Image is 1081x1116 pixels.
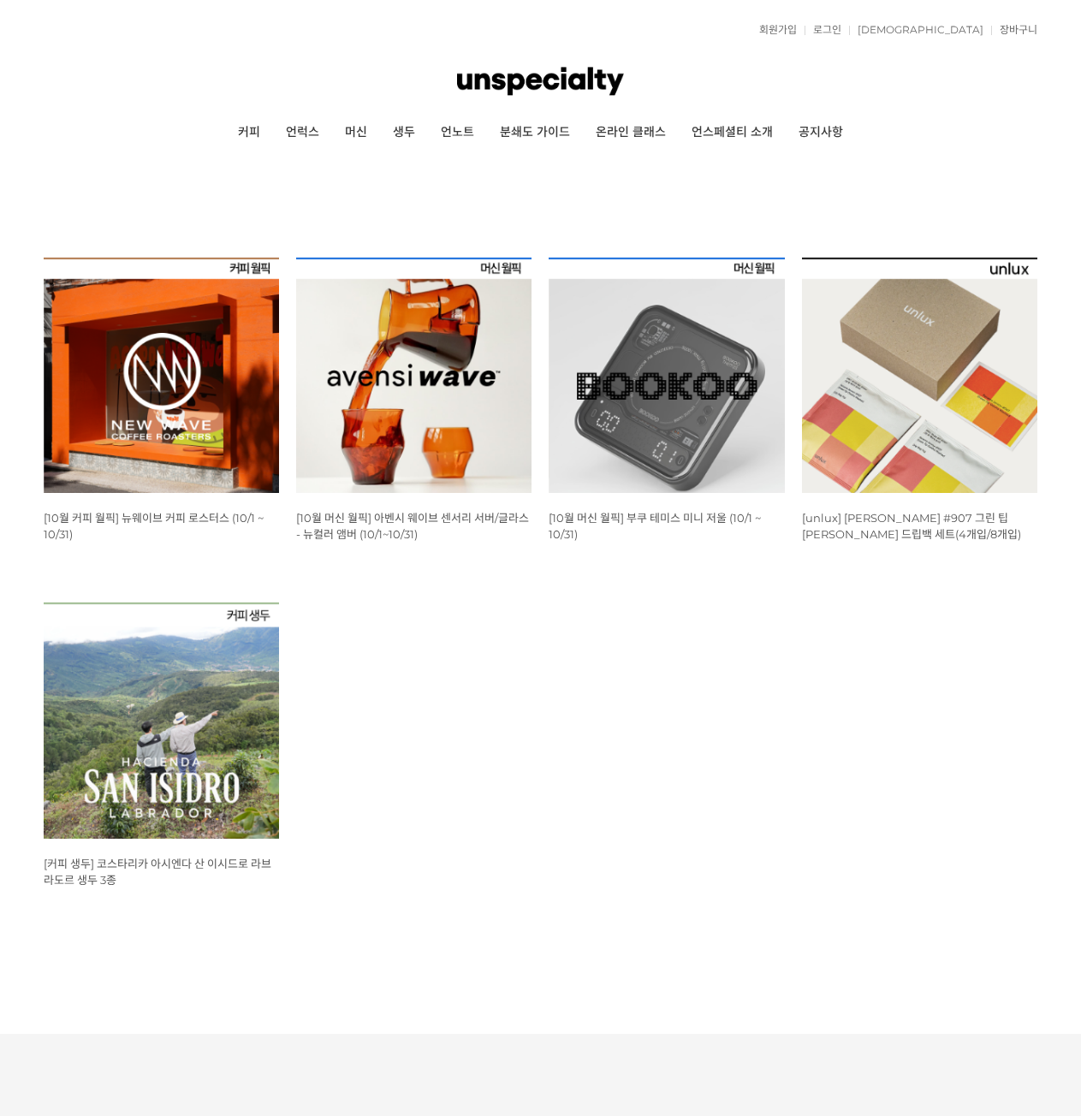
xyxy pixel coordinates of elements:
[802,511,1021,541] a: [unlux] [PERSON_NAME] #907 그린 팁 [PERSON_NAME] 드립백 세트(4개입/8개입)
[428,111,487,154] a: 언노트
[786,111,856,154] a: 공지사항
[332,111,380,154] a: 머신
[549,511,761,541] a: [10월 머신 월픽] 부쿠 테미스 미니 저울 (10/1 ~ 10/31)
[380,111,428,154] a: 생두
[44,603,279,838] img: 코스타리카 아시엔다 산 이시드로 라브라도르
[44,511,264,541] a: [10월 커피 월픽] 뉴웨이브 커피 로스터스 (10/1 ~ 10/31)
[751,25,797,35] a: 회원가입
[457,56,623,107] img: 언스페셜티 몰
[296,511,529,541] a: [10월 머신 월픽] 아벤시 웨이브 센서리 서버/글라스 - 뉴컬러 앰버 (10/1~10/31)
[44,258,279,493] img: [10월 커피 월픽] 뉴웨이브 커피 로스터스 (10/1 ~ 10/31)
[44,857,271,887] a: [커피 생두] 코스타리카 아시엔다 산 이시드로 라브라도르 생두 3종
[849,25,983,35] a: [DEMOGRAPHIC_DATA]
[487,111,583,154] a: 분쇄도 가이드
[991,25,1037,35] a: 장바구니
[296,258,532,493] img: [10월 머신 월픽] 아벤시 웨이브 센서리 서버/글라스 - 뉴컬러 앰버 (10/1~10/31)
[802,258,1037,493] img: [unlux] 파나마 잰슨 #907 그린 팁 게이샤 워시드 드립백 세트(4개입/8개입)
[679,111,786,154] a: 언스페셜티 소개
[549,258,784,493] img: [10월 머신 월픽] 부쿠 테미스 미니 저울 (10/1 ~ 10/31)
[273,111,332,154] a: 언럭스
[583,111,679,154] a: 온라인 클래스
[225,111,273,154] a: 커피
[805,25,841,35] a: 로그인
